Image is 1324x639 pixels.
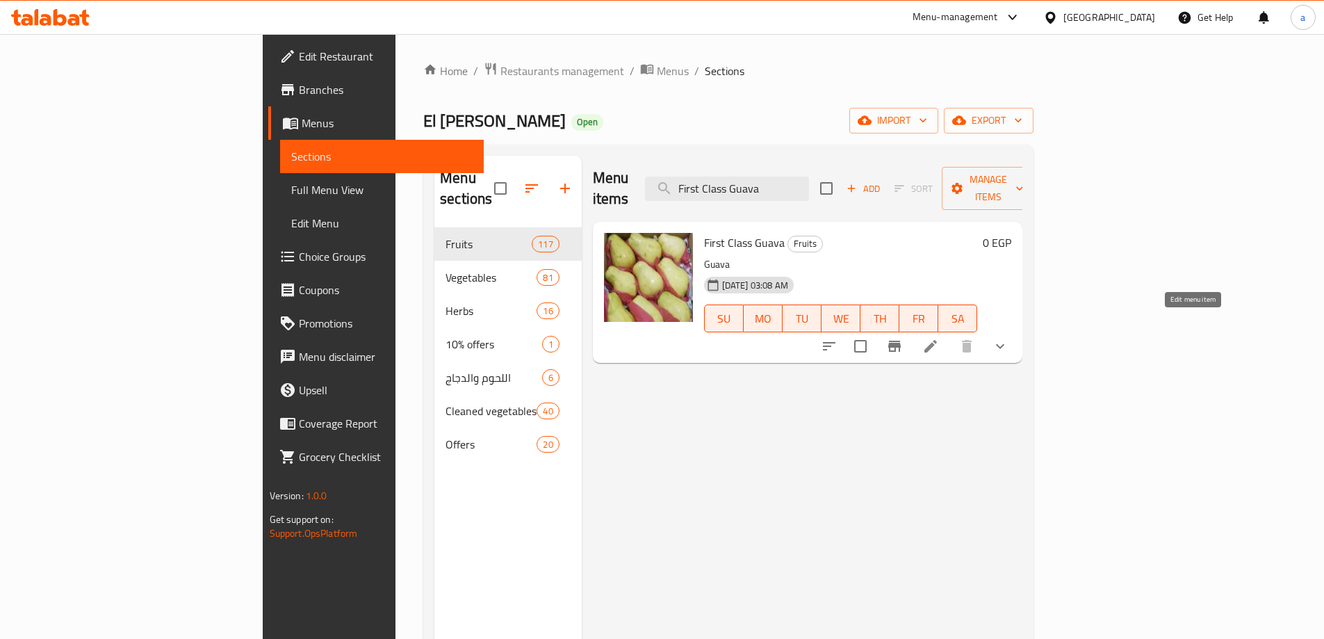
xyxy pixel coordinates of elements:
a: Sections [280,140,484,173]
span: 1.0.0 [306,487,327,505]
input: search [645,177,809,201]
span: Full Menu View [291,181,473,198]
img: First Class Guava [604,233,693,322]
span: Sort sections [515,172,548,205]
a: Edit Menu [280,207,484,240]
span: Fruits [788,236,822,252]
a: Coupons [268,273,484,307]
div: Vegetables81 [434,261,582,294]
li: / [694,63,699,79]
button: import [849,108,938,134]
h6: 0 EGP [983,233,1011,252]
div: items [532,236,559,252]
span: TH [866,309,894,329]
span: Cleaned vegetables [446,403,537,419]
div: items [542,336,559,353]
span: اللحوم والدجاج [446,369,541,386]
button: WE [822,305,860,332]
span: SA [944,309,972,329]
a: Restaurants management [484,62,624,80]
span: Select to update [846,332,875,361]
button: delete [950,330,983,363]
p: Guava [704,256,978,273]
a: Choice Groups [268,240,484,273]
span: SU [710,309,738,329]
span: FR [905,309,933,329]
span: MO [749,309,777,329]
span: Get support on: [270,510,334,528]
span: TU [788,309,816,329]
span: Upsell [299,382,473,398]
div: اللحوم والدجاج6 [434,361,582,394]
span: 1 [543,338,559,351]
a: Promotions [268,307,484,340]
span: 16 [537,305,558,318]
span: Choice Groups [299,248,473,265]
span: Select section first [885,178,942,200]
div: Offers20 [434,428,582,461]
span: Coupons [299,282,473,298]
div: Herbs16 [434,294,582,327]
span: Open [571,116,603,128]
a: Coverage Report [268,407,484,440]
a: Full Menu View [280,173,484,207]
span: Edit Menu [291,215,473,232]
span: export [955,112,1022,129]
a: Menu disclaimer [268,340,484,373]
span: Edit Restaurant [299,48,473,65]
button: Branch-specific-item [878,330,911,363]
button: Manage items [942,167,1035,210]
span: Sections [705,63,744,79]
span: 81 [537,271,558,284]
span: Menus [657,63,689,79]
a: Menus [640,62,689,80]
span: Version: [270,487,304,505]
nav: breadcrumb [423,62,1033,80]
div: items [537,269,559,286]
span: Vegetables [446,269,537,286]
span: Grocery Checklist [299,448,473,465]
div: Menu-management [913,9,998,26]
div: [GEOGRAPHIC_DATA] [1063,10,1155,25]
span: Herbs [446,302,537,319]
span: Restaurants management [500,63,624,79]
button: Add section [548,172,582,205]
span: 117 [532,238,558,251]
a: Grocery Checklist [268,440,484,474]
button: show more [983,330,1017,363]
button: Add [841,178,885,200]
span: Branches [299,81,473,98]
div: Cleaned vegetables40 [434,394,582,428]
a: Support.OpsPlatform [270,524,358,542]
button: export [944,108,1033,134]
span: Select section [812,174,841,203]
span: 10% offers [446,336,541,353]
li: / [630,63,635,79]
button: SA [938,305,977,332]
div: items [537,403,559,419]
span: Add item [841,178,885,200]
span: a [1300,10,1305,25]
span: Promotions [299,315,473,332]
div: items [537,302,559,319]
div: items [537,436,559,453]
a: Edit Restaurant [268,40,484,73]
span: Fruits [446,236,532,252]
span: 40 [537,405,558,418]
div: items [542,369,559,386]
div: 10% offers1 [434,327,582,361]
span: First Class Guava [704,232,785,253]
a: Upsell [268,373,484,407]
span: Menus [302,115,473,131]
svg: Show Choices [992,338,1008,355]
div: Fruits [787,236,823,252]
nav: Menu sections [434,222,582,467]
span: Sections [291,148,473,165]
span: El [PERSON_NAME] [423,105,566,136]
span: import [860,112,927,129]
div: Offers [446,436,537,453]
a: Menus [268,106,484,140]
